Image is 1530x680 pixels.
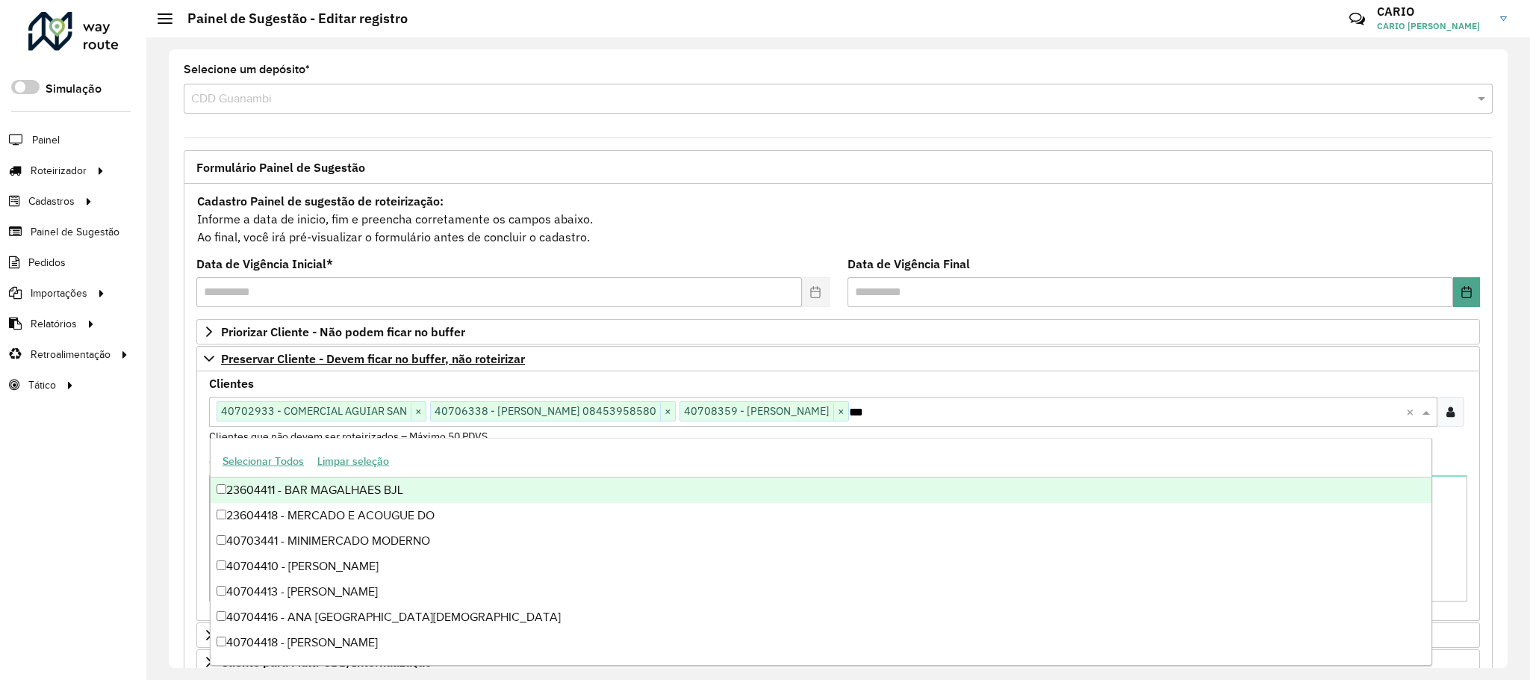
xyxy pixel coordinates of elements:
[209,374,254,392] label: Clientes
[211,503,1431,528] div: 23604418 - MERCADO E ACOUGUE DO
[431,402,660,420] span: 40706338 - [PERSON_NAME] 08453958580
[196,371,1480,621] div: Preservar Cliente - Devem ficar no buffer, não roteirizar
[31,224,119,240] span: Painel de Sugestão
[184,61,310,78] label: Selecione um depósito
[31,285,87,301] span: Importações
[221,326,465,338] span: Priorizar Cliente - Não podem ficar no buffer
[31,316,77,332] span: Relatórios
[28,194,75,209] span: Cadastros
[196,649,1480,675] a: Cliente para Multi-CDD/Internalização
[32,132,60,148] span: Painel
[31,163,87,179] span: Roteirizador
[211,605,1431,630] div: 40704416 - ANA [GEOGRAPHIC_DATA][DEMOGRAPHIC_DATA]
[211,630,1431,655] div: 40704418 - [PERSON_NAME]
[1406,403,1419,421] span: Clear all
[221,353,525,365] span: Preservar Cliente - Devem ficar no buffer, não roteirizar
[221,656,432,668] span: Cliente para Multi-CDD/Internalização
[848,255,970,273] label: Data de Vigência Final
[211,528,1431,554] div: 40703441 - MINIMERCADO MODERNO
[196,319,1480,344] a: Priorizar Cliente - Não podem ficar no buffer
[660,403,675,421] span: ×
[1377,4,1489,19] h3: CARIO
[1341,3,1373,35] a: Contato Rápido
[1377,19,1489,33] span: CARIO [PERSON_NAME]
[28,255,66,271] span: Pedidos
[196,346,1480,371] a: Preservar Cliente - Devem ficar no buffer, não roteirizar
[833,403,848,421] span: ×
[216,450,311,473] button: Selecionar Todos
[196,191,1480,247] div: Informe a data de inicio, fim e preencha corretamente os campos abaixo. Ao final, você irá pré-vi...
[1453,277,1480,307] button: Choose Date
[411,403,426,421] span: ×
[196,622,1480,648] a: Cliente para Recarga
[196,161,365,173] span: Formulário Painel de Sugestão
[196,255,333,273] label: Data de Vigência Inicial
[211,554,1431,579] div: 40704410 - [PERSON_NAME]
[31,347,111,362] span: Retroalimentação
[172,10,408,27] h2: Painel de Sugestão - Editar registro
[217,402,411,420] span: 40702933 - COMERCIAL AGUIAR SAN
[311,450,396,473] button: Limpar seleção
[211,477,1431,503] div: 23604411 - BAR MAGALHAES BJL
[28,377,56,393] span: Tático
[197,194,444,208] strong: Cadastro Painel de sugestão de roteirização:
[680,402,833,420] span: 40708359 - [PERSON_NAME]
[46,80,102,98] label: Simulação
[211,579,1431,605] div: 40704413 - [PERSON_NAME]
[210,438,1432,666] ng-dropdown-panel: Options list
[209,430,488,443] small: Clientes que não devem ser roteirizados – Máximo 50 PDVS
